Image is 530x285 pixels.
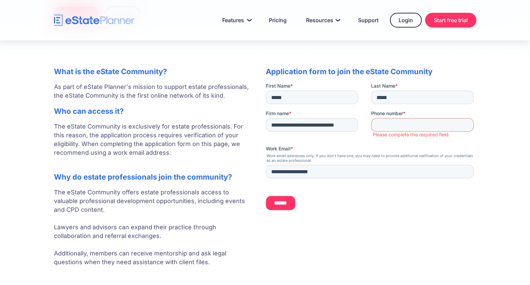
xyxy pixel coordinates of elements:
a: Pricing [261,13,295,27]
a: Resources [298,13,347,27]
a: Login [390,13,422,28]
h2: Application form to join the eState Community [266,67,476,76]
a: Features [214,13,257,27]
p: As part of eState Planner's mission to support estate professionals, the eState Community is the ... [54,83,252,100]
a: Start free trial [425,13,476,28]
p: The eState Community offers estate professionals access to valuable professional development oppo... [54,188,252,267]
a: home [54,14,134,26]
iframe: Form 0 [266,83,476,215]
a: Support [350,13,387,27]
h2: What is the eState Community? [54,67,252,76]
p: The eState Community is exclusively for estate professionals. For this reason, the application pr... [54,122,252,166]
h2: Who can access it? [54,107,252,115]
h2: Why do estate professionals join the community? [54,173,252,181]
